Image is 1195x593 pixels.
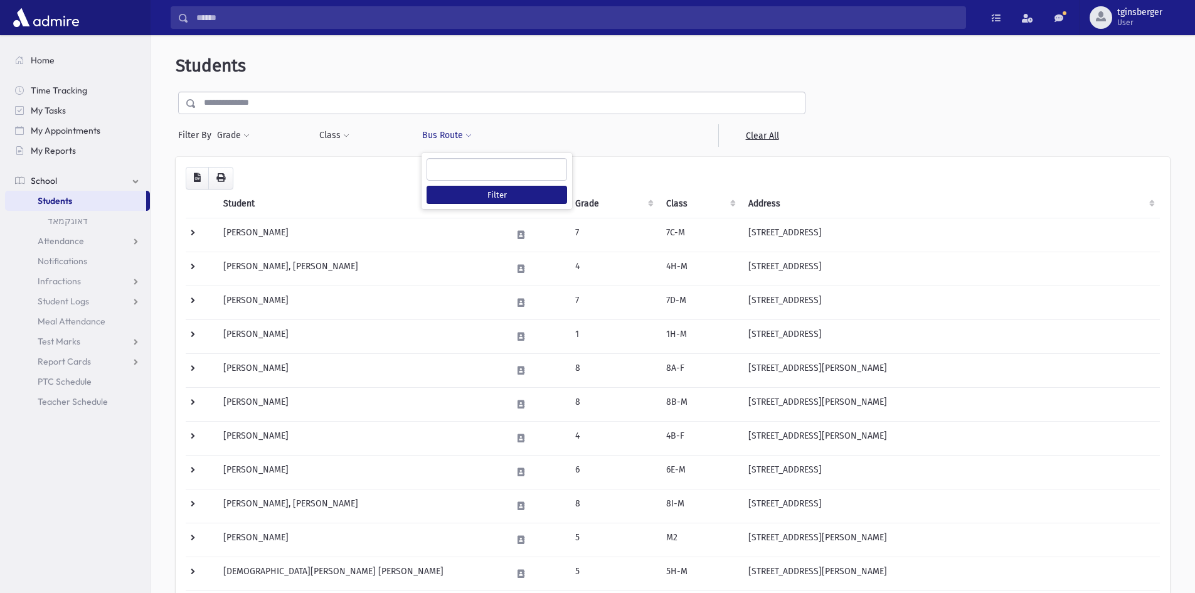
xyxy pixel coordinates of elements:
[659,252,741,286] td: 4H-M
[216,353,504,387] td: [PERSON_NAME]
[216,252,504,286] td: [PERSON_NAME], [PERSON_NAME]
[5,251,150,271] a: Notifications
[659,353,741,387] td: 8A-F
[38,235,84,247] span: Attendance
[31,85,87,96] span: Time Tracking
[568,523,659,557] td: 5
[216,286,504,319] td: [PERSON_NAME]
[186,167,209,190] button: CSV
[659,319,741,353] td: 1H-M
[741,557,1160,590] td: [STREET_ADDRESS][PERSON_NAME]
[216,319,504,353] td: [PERSON_NAME]
[5,171,150,191] a: School
[5,331,150,351] a: Test Marks
[741,353,1160,387] td: [STREET_ADDRESS][PERSON_NAME]
[319,124,350,147] button: Class
[659,557,741,590] td: 5H-M
[216,387,504,421] td: [PERSON_NAME]
[208,167,233,190] button: Print
[568,557,659,590] td: 5
[5,191,146,211] a: Students
[178,129,216,142] span: Filter By
[31,145,76,156] span: My Reports
[741,218,1160,252] td: [STREET_ADDRESS]
[216,557,504,590] td: [DEMOGRAPHIC_DATA][PERSON_NAME] [PERSON_NAME]
[741,319,1160,353] td: [STREET_ADDRESS]
[568,387,659,421] td: 8
[38,296,89,307] span: Student Logs
[5,80,150,100] a: Time Tracking
[568,286,659,319] td: 7
[422,124,472,147] button: Bus Route
[5,231,150,251] a: Attendance
[659,286,741,319] td: 7D-M
[741,252,1160,286] td: [STREET_ADDRESS]
[5,291,150,311] a: Student Logs
[176,55,246,76] span: Students
[5,50,150,70] a: Home
[568,252,659,286] td: 4
[38,376,92,387] span: PTC Schedule
[5,351,150,371] a: Report Cards
[5,211,150,231] a: דאוגקמאד
[38,255,87,267] span: Notifications
[38,336,80,347] span: Test Marks
[31,105,66,116] span: My Tasks
[216,455,504,489] td: [PERSON_NAME]
[741,523,1160,557] td: [STREET_ADDRESS][PERSON_NAME]
[1117,8,1162,18] span: tginsberger
[659,421,741,455] td: 4B-F
[216,523,504,557] td: [PERSON_NAME]
[568,218,659,252] td: 7
[216,489,504,523] td: [PERSON_NAME], [PERSON_NAME]
[741,455,1160,489] td: [STREET_ADDRESS]
[718,124,805,147] a: Clear All
[38,396,108,407] span: Teacher Schedule
[38,356,91,367] span: Report Cards
[741,387,1160,421] td: [STREET_ADDRESS][PERSON_NAME]
[5,371,150,392] a: PTC Schedule
[568,190,659,218] th: Grade: activate to sort column ascending
[31,55,55,66] span: Home
[741,190,1160,218] th: Address: activate to sort column ascending
[38,275,81,287] span: Infractions
[659,489,741,523] td: 8I-M
[659,523,741,557] td: M2
[568,455,659,489] td: 6
[31,175,57,186] span: School
[216,421,504,455] td: [PERSON_NAME]
[5,311,150,331] a: Meal Attendance
[216,218,504,252] td: [PERSON_NAME]
[741,489,1160,523] td: [STREET_ADDRESS]
[568,319,659,353] td: 1
[568,353,659,387] td: 8
[216,190,504,218] th: Student: activate to sort column descending
[1117,18,1162,28] span: User
[659,190,741,218] th: Class: activate to sort column ascending
[31,125,100,136] span: My Appointments
[5,100,150,120] a: My Tasks
[568,421,659,455] td: 4
[38,195,72,206] span: Students
[659,387,741,421] td: 8B-M
[10,5,82,30] img: AdmirePro
[38,316,105,327] span: Meal Attendance
[5,141,150,161] a: My Reports
[659,455,741,489] td: 6E-M
[5,271,150,291] a: Infractions
[5,392,150,412] a: Teacher Schedule
[216,124,250,147] button: Grade
[741,286,1160,319] td: [STREET_ADDRESS]
[741,421,1160,455] td: [STREET_ADDRESS][PERSON_NAME]
[189,6,965,29] input: Search
[5,120,150,141] a: My Appointments
[568,489,659,523] td: 8
[427,186,567,204] button: Filter
[659,218,741,252] td: 7C-M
